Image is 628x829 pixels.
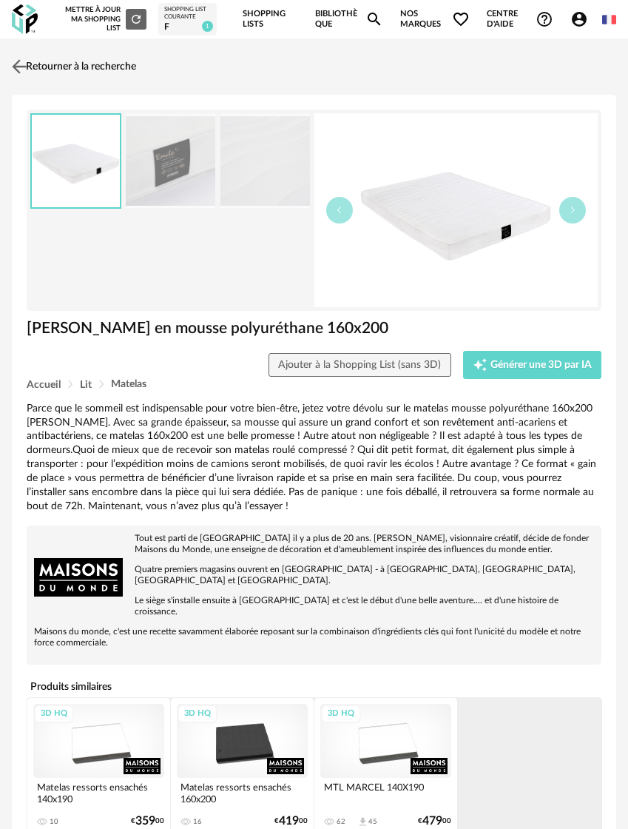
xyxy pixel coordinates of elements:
span: Download icon [357,816,368,828]
button: Creation icon Générer une 3D par IA [463,351,602,379]
img: matelas-roule-en-mousse-polyurethane-160x200-1000-5-29-234877_1.jpg [32,115,120,207]
div: 45 [368,817,377,826]
span: Centre d'aideHelp Circle Outline icon [487,9,553,30]
div: Mettre à jour ma Shopping List [55,5,146,33]
div: Matelas ressorts ensachés 140x190 [33,778,164,808]
div: Shopping List courante [164,6,211,21]
span: Lit [80,380,92,390]
h1: [PERSON_NAME] en mousse polyuréthane 160x200 [27,318,601,338]
div: 62 [337,817,345,826]
div: Matelas ressorts ensachés 160x200 [177,778,308,808]
p: Quatre premiers magasins ouvrent en [GEOGRAPHIC_DATA] - à [GEOGRAPHIC_DATA], [GEOGRAPHIC_DATA], [... [34,564,594,586]
div: 3D HQ [178,705,217,723]
p: Le siège s'installe ensuite à [GEOGRAPHIC_DATA] et c'est le début d'une belle aventure.... et d'u... [34,595,594,617]
span: Heart Outline icon [452,10,470,28]
button: Ajouter à la Shopping List (sans 3D) [269,353,451,377]
span: Magnify icon [365,10,383,28]
img: brand logo [34,533,123,622]
span: Help Circle Outline icon [536,10,553,28]
div: Breadcrumb [27,379,601,390]
a: Shopping List courante f 1 [164,6,211,33]
img: OXP [12,4,38,35]
h4: Produits similaires [27,677,601,697]
img: svg+xml;base64,PHN2ZyB3aWR0aD0iMjQiIGhlaWdodD0iMjQiIHZpZXdCb3g9IjAgMCAyNCAyNCIgZmlsbD0ibm9uZSIgeG... [9,56,30,78]
span: Ajouter à la Shopping List (sans 3D) [278,360,441,370]
div: € 00 [131,816,164,826]
div: € 00 [418,816,451,826]
span: Accueil [27,380,61,390]
div: 3D HQ [321,705,361,723]
span: Matelas [111,379,146,389]
span: 419 [279,816,299,826]
img: matelas-roule-en-mousse-polyurethane-160x200-1000-5-29-234877_3.jpg [220,114,310,208]
div: 16 [193,817,202,826]
div: 10 [50,817,58,826]
span: Creation icon [473,358,487,372]
span: 359 [135,816,155,826]
span: 479 [422,816,442,826]
span: Refresh icon [129,16,143,23]
div: € 00 [274,816,308,826]
span: Générer une 3D par IA [490,360,592,370]
span: 1 [202,21,213,32]
span: Account Circle icon [570,10,588,28]
img: matelas-roule-en-mousse-polyurethane-160x200-1000-5-29-234877_1.jpg [314,113,598,307]
div: 3D HQ [34,705,74,723]
div: Parce que le sommeil est indispensable pour votre bien-être, jetez votre dévolu sur le matelas mo... [27,402,601,514]
p: Tout est parti de [GEOGRAPHIC_DATA] il y a plus de 20 ans. [PERSON_NAME], visionnaire créatif, dé... [34,533,594,555]
p: Maisons du monde, c'est une recette savamment élaborée reposant sur la combinaison d'ingrédients ... [34,626,594,648]
span: Account Circle icon [570,10,595,28]
div: MTL MARCEL 140X190 [320,778,451,808]
img: matelas-roule-en-mousse-polyurethane-160x200-1000-5-29-234877_2.jpg [126,114,215,208]
div: f [164,21,211,33]
a: Retourner à la recherche [8,50,136,83]
img: fr [602,13,616,27]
